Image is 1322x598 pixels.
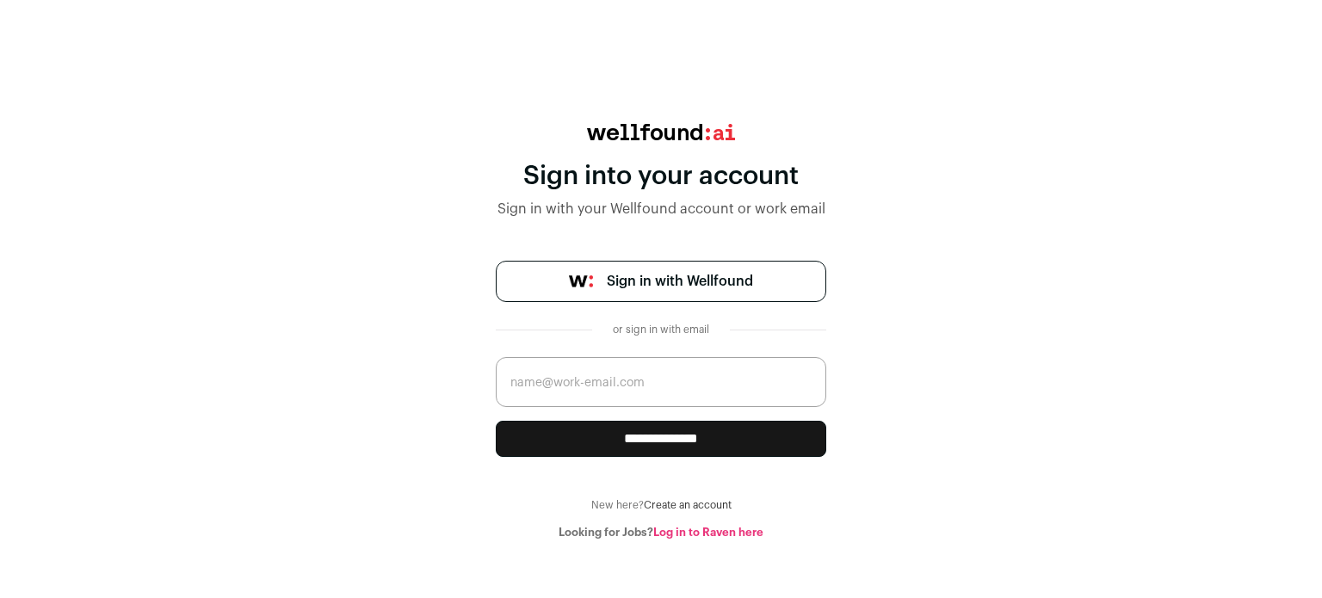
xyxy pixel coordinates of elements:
[569,275,593,287] img: wellfound-symbol-flush-black-fb3c872781a75f747ccb3a119075da62bfe97bd399995f84a933054e44a575c4.png
[644,500,732,510] a: Create an account
[496,161,826,192] div: Sign into your account
[587,124,735,140] img: wellfound:ai
[653,527,763,538] a: Log in to Raven here
[496,199,826,219] div: Sign in with your Wellfound account or work email
[496,357,826,407] input: name@work-email.com
[606,323,716,336] div: or sign in with email
[496,498,826,512] div: New here?
[496,261,826,302] a: Sign in with Wellfound
[607,271,753,292] span: Sign in with Wellfound
[496,526,826,539] div: Looking for Jobs?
